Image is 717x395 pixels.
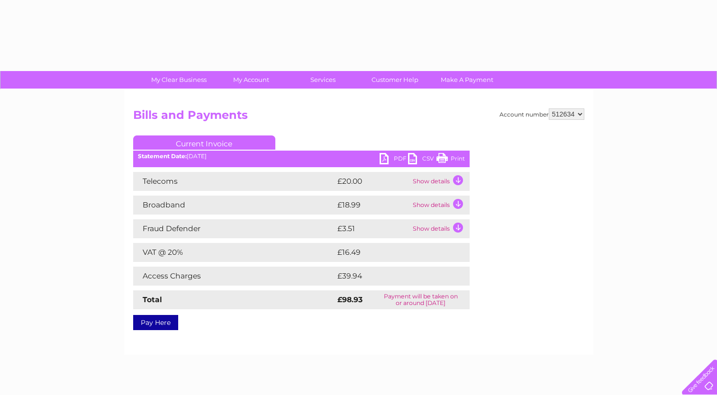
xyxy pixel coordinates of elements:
td: Access Charges [133,267,335,286]
a: My Clear Business [140,71,218,89]
td: VAT @ 20% [133,243,335,262]
td: Telecoms [133,172,335,191]
a: Pay Here [133,315,178,330]
td: Broadband [133,196,335,215]
div: Account number [499,108,584,120]
a: Customer Help [356,71,434,89]
a: Make A Payment [428,71,506,89]
a: Services [284,71,362,89]
a: My Account [212,71,290,89]
td: £18.99 [335,196,410,215]
td: Fraud Defender [133,219,335,238]
td: Payment will be taken on or around [DATE] [372,290,470,309]
a: CSV [408,153,436,167]
a: PDF [380,153,408,167]
td: £16.49 [335,243,450,262]
b: Statement Date: [138,153,187,160]
td: Show details [410,172,470,191]
strong: Total [143,295,162,304]
td: £39.94 [335,267,451,286]
h2: Bills and Payments [133,108,584,126]
td: £20.00 [335,172,410,191]
td: Show details [410,219,470,238]
strong: £98.93 [337,295,363,304]
a: Current Invoice [133,135,275,150]
a: Print [436,153,465,167]
div: [DATE] [133,153,470,160]
td: £3.51 [335,219,410,238]
td: Show details [410,196,470,215]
